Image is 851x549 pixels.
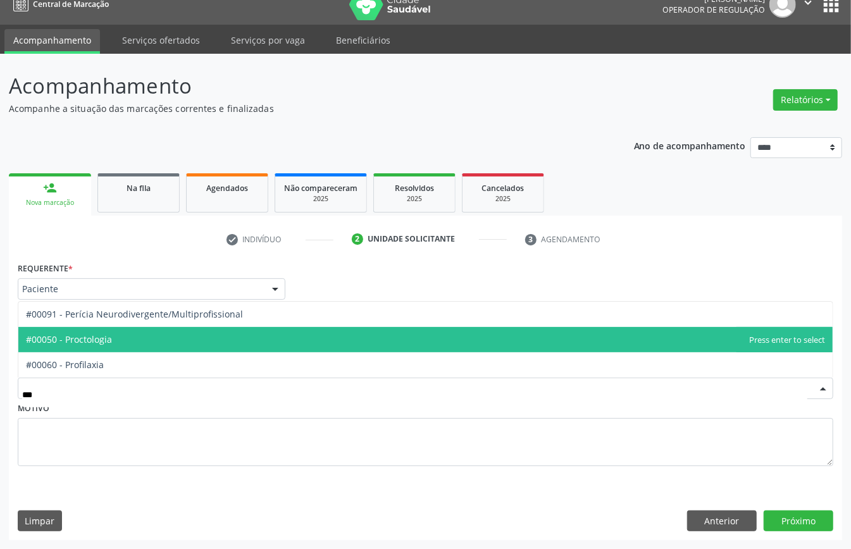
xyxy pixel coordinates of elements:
p: Ano de acompanhamento [634,137,746,153]
a: Serviços ofertados [113,29,209,51]
span: Resolvidos [395,183,434,194]
a: Serviços por vaga [222,29,314,51]
div: 2 [352,233,363,245]
p: Acompanhamento [9,70,592,102]
a: Acompanhamento [4,29,100,54]
button: Limpar [18,510,62,532]
p: Acompanhe a situação das marcações correntes e finalizadas [9,102,592,115]
span: Cancelados [482,183,525,194]
span: Agendados [206,183,248,194]
span: Operador de regulação [662,4,765,15]
div: person_add [43,181,57,195]
div: 2025 [471,194,535,204]
button: Relatórios [773,89,838,111]
label: Requerente [18,259,73,278]
label: Motivo [18,399,49,419]
button: Anterior [687,510,757,532]
span: Paciente [22,283,259,295]
div: Unidade solicitante [368,233,455,245]
span: #00091 - Perícia Neurodivergente/Multiprofissional [26,308,243,320]
div: Nova marcação [18,198,82,207]
span: Na fila [127,183,151,194]
div: 2025 [383,194,446,204]
div: 2025 [284,194,357,204]
a: Beneficiários [327,29,399,51]
span: #00060 - Profilaxia [26,359,104,371]
span: Não compareceram [284,183,357,194]
span: #00050 - Proctologia [26,333,112,345]
button: Próximo [764,510,833,532]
